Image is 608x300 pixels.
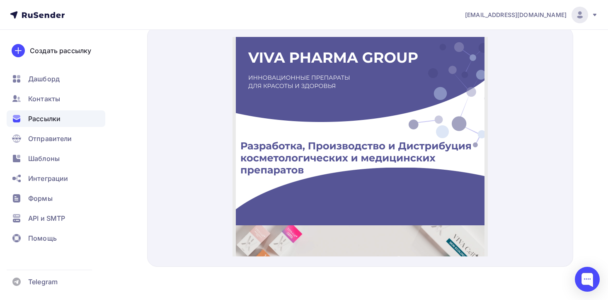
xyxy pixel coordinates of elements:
span: Контакты [28,94,60,104]
span: Интеграции [28,173,68,183]
span: Дашборд [28,74,60,84]
a: Дашборд [7,71,105,87]
a: [EMAIL_ADDRESS][DOMAIN_NAME] [465,7,598,23]
a: Шаблоны [7,150,105,167]
span: API и SMTP [28,213,65,223]
a: Отправители [7,130,105,147]
span: Помощь [28,233,57,243]
span: [EMAIL_ADDRESS][DOMAIN_NAME] [465,11,567,19]
a: Рассылки [7,110,105,127]
div: Создать рассылку [30,46,91,56]
a: Контакты [7,90,105,107]
span: Шаблоны [28,154,60,163]
span: Telegram [28,277,58,287]
span: Формы [28,193,53,203]
span: Рассылки [28,114,61,124]
a: Формы [7,190,105,207]
span: Отправители [28,134,72,144]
